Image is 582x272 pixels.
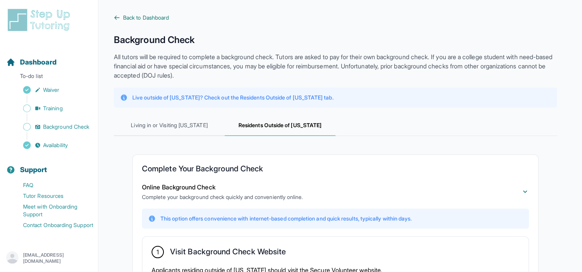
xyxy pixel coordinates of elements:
[43,123,89,131] span: Background Check
[20,57,57,68] span: Dashboard
[43,141,68,149] span: Availability
[6,251,92,265] button: [EMAIL_ADDRESS][DOMAIN_NAME]
[114,115,557,136] nav: Tabs
[3,45,95,71] button: Dashboard
[132,94,333,101] p: Live outside of [US_STATE]? Check out the Residents Outside of [US_STATE] tab.
[225,115,335,136] span: Residents Outside of [US_STATE]
[6,220,98,231] a: Contact Onboarding Support
[6,121,98,132] a: Background Check
[43,104,63,112] span: Training
[6,57,57,68] a: Dashboard
[157,247,159,257] span: 1
[114,34,557,46] h1: Background Check
[170,247,286,259] h2: Visit Background Check Website
[142,183,215,191] span: Online Background Check
[6,191,98,201] a: Tutor Resources
[142,182,529,201] button: Online Background CheckComplete your background check quickly and conveniently online.
[43,86,59,94] span: Waiver
[160,215,412,222] p: This option offers convenience with internet-based completion and quick results, typically within...
[114,14,557,22] a: Back to Dashboard
[114,115,225,136] span: Living in or Visiting [US_STATE]
[3,72,95,83] p: To-do list
[6,103,98,114] a: Training
[6,85,98,95] a: Waiver
[123,14,169,22] span: Back to Dashboard
[6,201,98,220] a: Meet with Onboarding Support
[3,152,95,178] button: Support
[142,193,303,201] p: Complete your background check quickly and conveniently online.
[23,252,92,264] p: [EMAIL_ADDRESS][DOMAIN_NAME]
[142,164,529,176] h2: Complete Your Background Check
[6,180,98,191] a: FAQ
[20,164,47,175] span: Support
[114,52,557,80] p: All tutors will be required to complete a background check. Tutors are asked to pay for their own...
[6,140,98,151] a: Availability
[6,8,75,32] img: logo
